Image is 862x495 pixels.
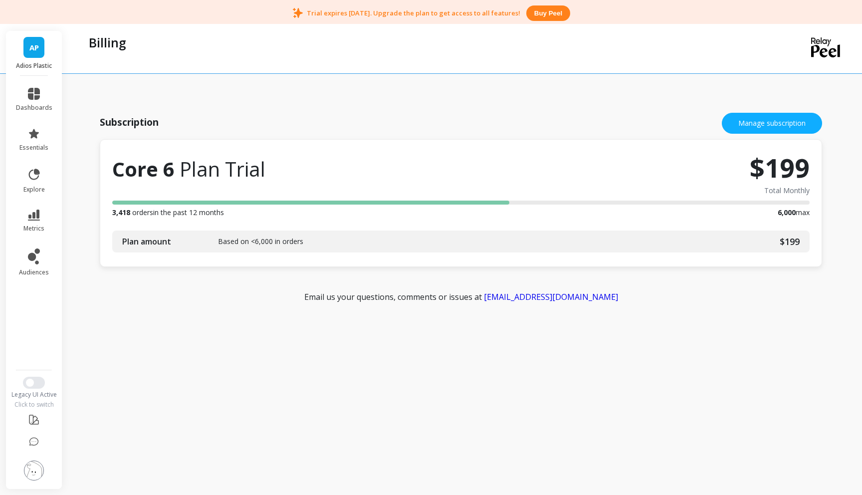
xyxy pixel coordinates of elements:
span: $199 [780,235,800,248]
div: Click to switch [6,401,62,409]
span: Core 6 [112,153,265,185]
p: Billing [89,34,126,51]
span: essentials [19,144,48,152]
span: Plan Trial [180,155,265,183]
div: Legacy UI Active [6,391,62,399]
span: audiences [19,268,49,276]
b: 3,418 [112,208,130,217]
span: orders in the past 12 months [112,207,224,219]
p: Email us your questions, comments or issues at [124,291,798,303]
button: Manage subscription [722,113,822,134]
span: Plan amount [122,236,218,247]
span: AP [29,42,39,53]
span: Based on <6,000 in orders [218,237,303,247]
button: Switch to New UI [23,377,45,389]
span: dashboards [16,104,52,112]
span: metrics [23,225,44,233]
span: explore [23,186,45,194]
img: profile picture [24,461,44,481]
h3: Subscription [100,115,159,130]
p: Trial expires [DATE]. Upgrade the plan to get access to all features! [307,8,520,17]
span: Total Monthly [764,185,810,197]
b: 6,000 [778,208,796,217]
p: Adios Plastic [16,62,52,70]
a: [EMAIL_ADDRESS][DOMAIN_NAME] [484,291,618,302]
span: $199 [750,152,810,184]
button: Buy peel [526,5,570,21]
span: max [778,207,810,219]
